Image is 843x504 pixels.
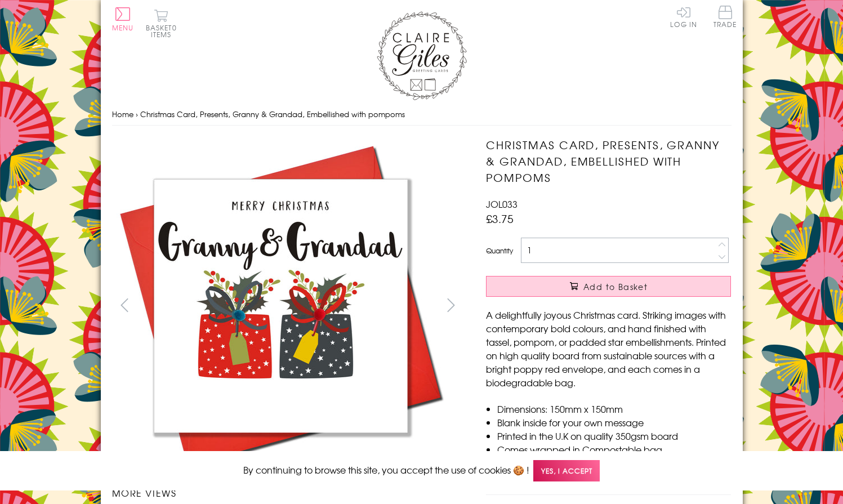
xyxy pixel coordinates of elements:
[713,6,737,30] a: Trade
[136,109,138,119] span: ›
[497,443,731,456] li: Comes wrapped in Compostable bag
[112,7,134,31] button: Menu
[112,109,133,119] a: Home
[112,23,134,33] span: Menu
[497,402,731,416] li: Dimensions: 150mm x 150mm
[146,9,177,38] button: Basket0 items
[583,281,648,292] span: Add to Basket
[486,246,513,256] label: Quantity
[486,197,518,211] span: JOL033
[438,292,463,318] button: next
[112,292,137,318] button: prev
[111,137,449,475] img: Christmas Card, Presents, Granny & Grandad, Embellished with pompoms
[713,6,737,28] span: Trade
[151,23,177,39] span: 0 items
[497,429,731,443] li: Printed in the U.K on quality 350gsm board
[497,416,731,429] li: Blank inside for your own message
[140,109,405,119] span: Christmas Card, Presents, Granny & Grandad, Embellished with pompoms
[112,103,732,126] nav: breadcrumbs
[377,11,467,100] img: Claire Giles Greetings Cards
[486,308,731,389] p: A delightfully joyous Christmas card. Striking images with contemporary bold colours, and hand fi...
[486,276,731,297] button: Add to Basket
[463,137,801,475] img: Christmas Card, Presents, Granny & Grandad, Embellished with pompoms
[533,460,600,482] span: Yes, I accept
[670,6,697,28] a: Log In
[486,211,514,226] span: £3.75
[112,486,464,499] h3: More views
[486,137,731,185] h1: Christmas Card, Presents, Granny & Grandad, Embellished with pompoms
